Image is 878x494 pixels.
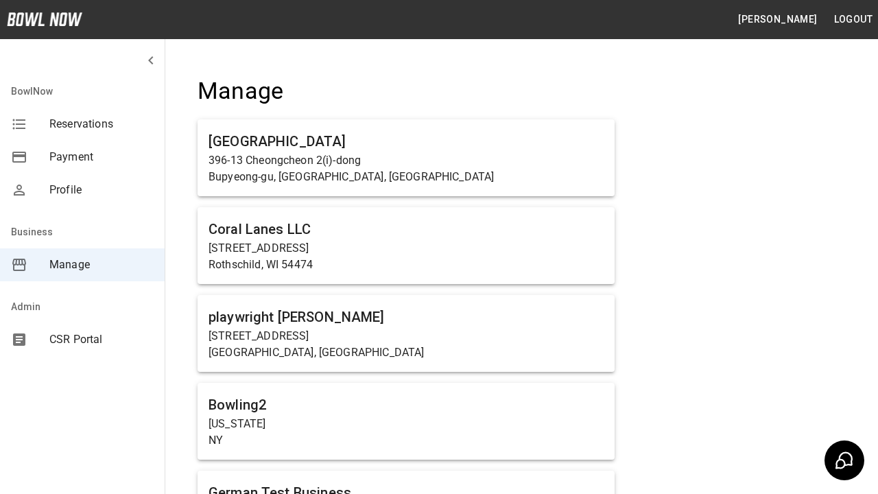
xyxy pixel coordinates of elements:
[209,169,604,185] p: Bupyeong-gu, [GEOGRAPHIC_DATA], [GEOGRAPHIC_DATA]
[49,182,154,198] span: Profile
[209,416,604,432] p: [US_STATE]
[209,240,604,257] p: [STREET_ADDRESS]
[829,7,878,32] button: Logout
[209,344,604,361] p: [GEOGRAPHIC_DATA], [GEOGRAPHIC_DATA]
[209,306,604,328] h6: playwright [PERSON_NAME]
[209,152,604,169] p: 396-13 Cheongcheon 2(i)-dong
[49,116,154,132] span: Reservations
[733,7,822,32] button: [PERSON_NAME]
[209,328,604,344] p: [STREET_ADDRESS]
[198,77,615,106] h4: Manage
[209,218,604,240] h6: Coral Lanes LLC
[209,432,604,449] p: NY
[209,130,604,152] h6: [GEOGRAPHIC_DATA]
[49,149,154,165] span: Payment
[209,394,604,416] h6: Bowling2
[49,331,154,348] span: CSR Portal
[7,12,82,26] img: logo
[49,257,154,273] span: Manage
[209,257,604,273] p: Rothschild, WI 54474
